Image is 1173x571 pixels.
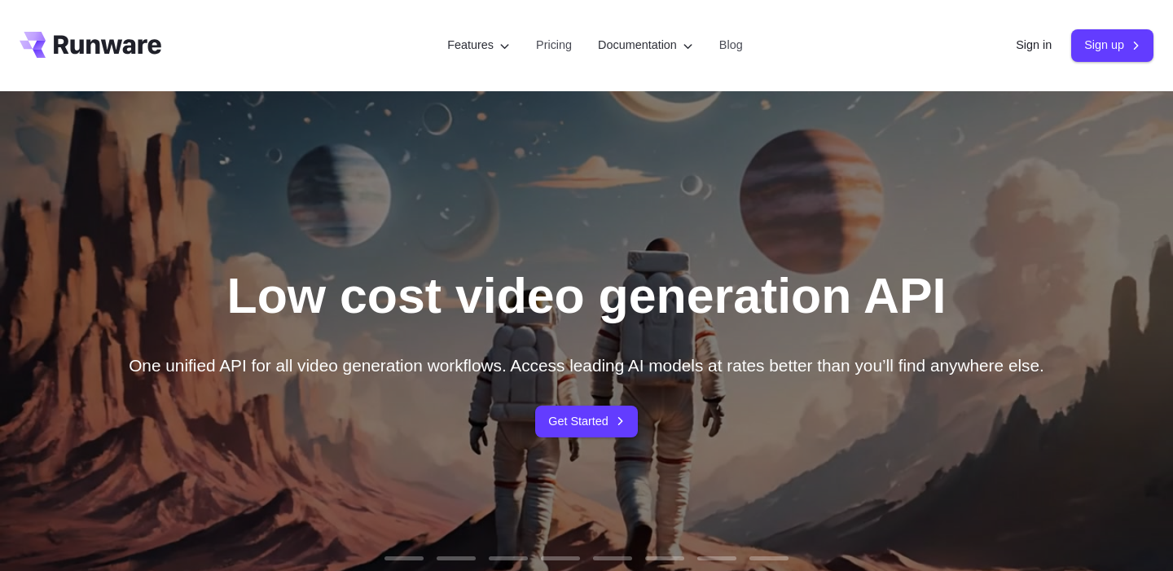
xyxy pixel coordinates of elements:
[227,266,947,326] h1: Low cost video generation API
[535,406,638,437] a: Get Started
[129,352,1044,379] p: One unified API for all video generation workflows. Access leading AI models at rates better than...
[536,36,572,55] a: Pricing
[1016,36,1052,55] a: Sign in
[719,36,743,55] a: Blog
[1071,29,1153,61] a: Sign up
[20,32,161,58] a: Go to /
[447,36,510,55] label: Features
[598,36,693,55] label: Documentation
